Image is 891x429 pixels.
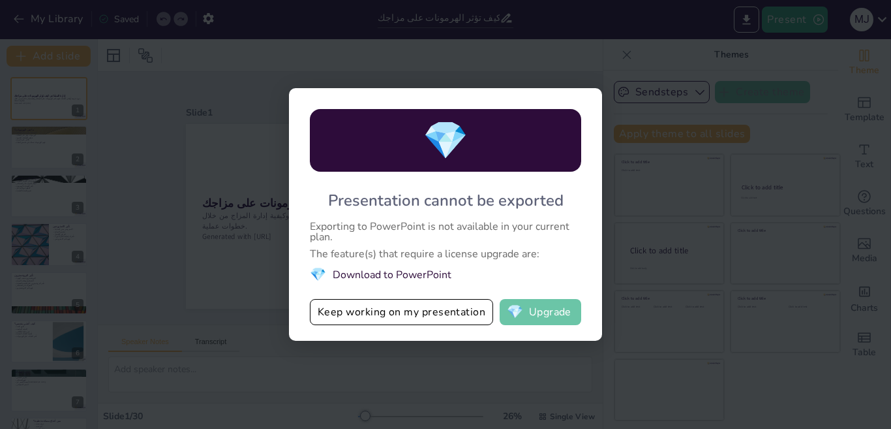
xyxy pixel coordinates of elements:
span: diamond [310,266,326,283]
button: diamondUpgrade [500,299,581,325]
li: Download to PowerPoint [310,266,581,283]
div: Presentation cannot be exported [328,190,564,211]
button: Keep working on my presentation [310,299,493,325]
span: diamond [507,306,523,319]
div: Exporting to PowerPoint is not available in your current plan. [310,221,581,242]
span: diamond [423,116,468,166]
div: The feature(s) that require a license upgrade are: [310,249,581,259]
